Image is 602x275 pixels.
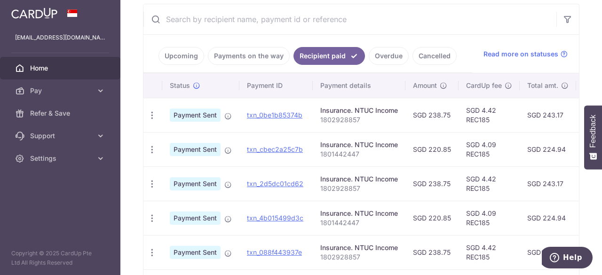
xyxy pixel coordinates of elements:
p: 1802928857 [320,115,398,125]
span: Refer & Save [30,109,92,118]
a: Payments on the way [208,47,290,65]
button: Feedback - Show survey [584,105,602,169]
span: Payment Sent [170,246,221,259]
span: Total amt. [527,81,558,90]
div: Insurance. NTUC Income [320,106,398,115]
a: Recipient paid [293,47,365,65]
td: SGD 243.17 [520,235,576,269]
div: Insurance. NTUC Income [320,174,398,184]
iframe: Opens a widget where you can find more information [542,247,593,270]
td: SGD 238.75 [405,98,459,132]
input: Search by recipient name, payment id or reference [143,4,556,34]
td: SGD 4.09 REC185 [459,132,520,166]
a: txn_2d5dc01cd62 [247,180,303,188]
span: Settings [30,154,92,163]
td: SGD 4.09 REC185 [459,201,520,235]
td: SGD 4.42 REC185 [459,166,520,201]
span: Feedback [589,115,597,148]
img: CardUp [11,8,57,19]
p: 1802928857 [320,252,398,262]
td: SGD 238.75 [405,166,459,201]
span: Home [30,63,92,73]
td: SGD 238.75 [405,235,459,269]
a: Overdue [369,47,409,65]
td: SGD 220.85 [405,201,459,235]
a: txn_cbec2a25c7b [247,145,303,153]
span: Amount [413,81,437,90]
a: Upcoming [158,47,204,65]
a: Read more on statuses [483,49,568,59]
span: Payment Sent [170,212,221,225]
th: Payment ID [239,73,313,98]
div: Insurance. NTUC Income [320,140,398,149]
a: txn_0be1b85374b [247,111,302,119]
p: 1801442447 [320,218,398,228]
span: CardUp fee [466,81,502,90]
a: txn_088f443937e [247,248,302,256]
th: Payment details [313,73,405,98]
span: Payment Sent [170,109,221,122]
a: txn_4b015499d3c [247,214,303,222]
a: Cancelled [412,47,457,65]
span: Support [30,131,92,141]
span: Pay [30,86,92,95]
td: SGD 4.42 REC185 [459,235,520,269]
p: [EMAIL_ADDRESS][DOMAIN_NAME] [15,33,105,42]
td: SGD 243.17 [520,166,576,201]
td: SGD 224.94 [520,132,576,166]
span: Payment Sent [170,143,221,156]
p: 1801442447 [320,149,398,159]
td: SGD 243.17 [520,98,576,132]
td: SGD 224.94 [520,201,576,235]
span: Payment Sent [170,177,221,190]
span: Read more on statuses [483,49,558,59]
p: 1802928857 [320,184,398,193]
div: Insurance. NTUC Income [320,243,398,252]
span: Status [170,81,190,90]
td: SGD 220.85 [405,132,459,166]
td: SGD 4.42 REC185 [459,98,520,132]
div: Insurance. NTUC Income [320,209,398,218]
